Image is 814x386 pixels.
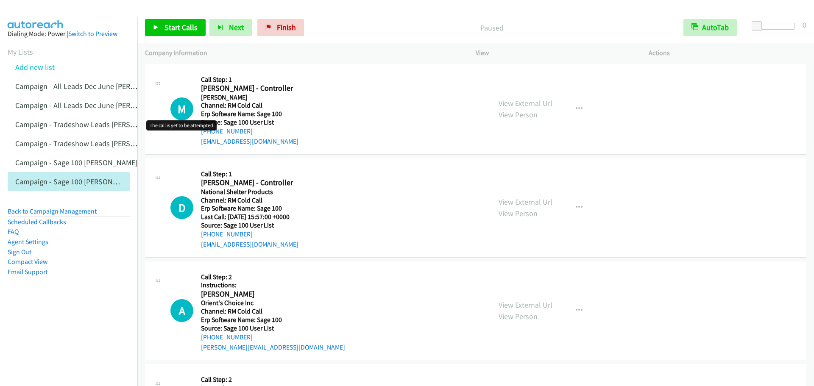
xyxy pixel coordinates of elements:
[201,83,306,93] h2: [PERSON_NAME] - Controller
[15,177,162,186] a: Campaign - Sage 100 [PERSON_NAME] Cloned
[15,81,169,91] a: Campaign - All Leads Dec June [PERSON_NAME]
[201,221,306,230] h5: Source: Sage 100 User List
[201,196,306,205] h5: Channel: RM Cold Call
[201,333,253,341] a: [PHONE_NUMBER]
[499,197,552,207] a: View External Url
[277,22,296,32] span: Finish
[476,48,633,58] p: View
[8,29,130,39] div: Dialing Mode: Power |
[201,289,306,299] h2: [PERSON_NAME]
[15,158,137,167] a: Campaign - Sage 100 [PERSON_NAME]
[8,238,48,246] a: Agent Settings
[15,139,190,148] a: Campaign - Tradeshow Leads [PERSON_NAME] Cloned
[499,110,538,119] a: View Person
[201,204,306,213] h5: Erp Software Name: Sage 100
[8,268,47,276] a: Email Support
[201,110,306,118] h5: Erp Software Name: Sage 100
[201,93,306,102] h5: [PERSON_NAME]
[201,213,306,221] h5: Last Call: [DATE] 15:57:00 +0000
[499,208,538,218] a: View Person
[146,120,217,131] div: The call is yet to be attempted
[201,273,345,281] h5: Call Step: 2
[683,19,737,36] button: AutoTab
[201,307,345,316] h5: Channel: RM Cold Call
[201,137,298,145] a: [EMAIL_ADDRESS][DOMAIN_NAME]
[756,23,795,30] div: Delay between calls (in seconds)
[170,196,193,219] h1: D
[8,47,33,57] a: My Lists
[15,62,55,72] a: Add new list
[201,101,306,110] h5: Channel: RM Cold Call
[201,316,345,324] h5: Erp Software Name: Sage 100
[8,248,31,256] a: Sign Out
[170,299,193,322] div: The call is yet to be attempted
[803,19,806,31] div: 0
[201,170,306,178] h5: Call Step: 1
[201,299,345,307] h5: Orient's Choice Inc
[499,98,552,108] a: View External Url
[257,19,304,36] a: Finish
[170,299,193,322] h1: A
[315,22,668,33] p: Paused
[649,48,806,58] p: Actions
[499,300,552,310] a: View External Url
[145,48,460,58] p: Company Information
[170,196,193,219] div: The call is yet to be attempted
[201,118,306,127] h5: Source: Sage 100 User List
[201,127,253,135] a: [PHONE_NUMBER]
[8,207,97,215] a: Back to Campaign Management
[164,22,198,32] span: Start Calls
[499,311,538,321] a: View Person
[201,240,298,248] a: [EMAIL_ADDRESS][DOMAIN_NAME]
[145,19,206,36] a: Start Calls
[201,343,345,351] a: [PERSON_NAME][EMAIL_ADDRESS][DOMAIN_NAME]
[201,230,253,238] a: [PHONE_NUMBER]
[201,178,306,188] h2: [PERSON_NAME] - Controller
[201,324,345,333] h5: Source: Sage 100 User List
[8,228,19,236] a: FAQ
[8,258,47,266] a: Compact View
[201,281,345,289] h5: Instructions:
[201,188,306,196] h5: National Shelter Products
[201,375,345,384] h5: Call Step: 2
[170,97,193,120] h1: M
[201,75,306,84] h5: Call Step: 1
[15,119,165,129] a: Campaign - Tradeshow Leads [PERSON_NAME]
[8,218,66,226] a: Scheduled Callbacks
[229,22,244,32] span: Next
[68,30,117,38] a: Switch to Preview
[15,100,194,110] a: Campaign - All Leads Dec June [PERSON_NAME] Cloned
[209,19,252,36] button: Next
